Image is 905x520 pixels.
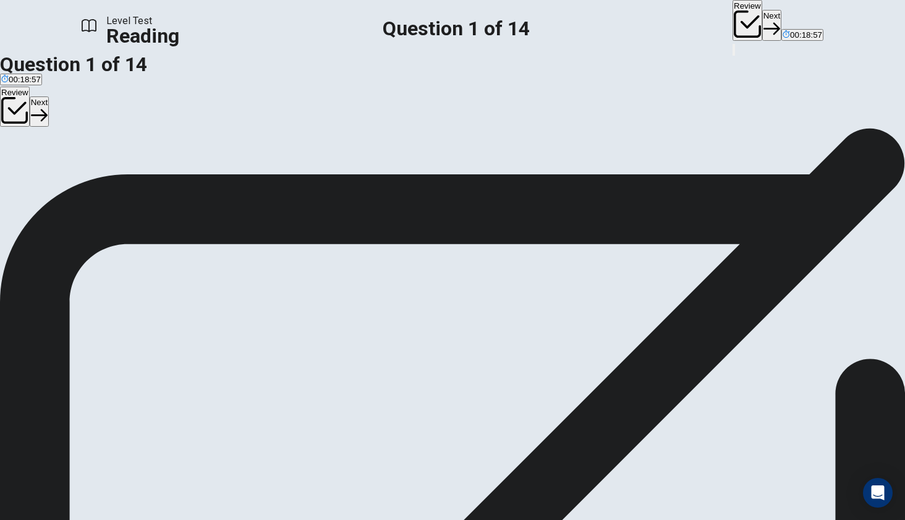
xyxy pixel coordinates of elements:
span: 00:18:57 [9,75,41,84]
button: Next [762,10,781,40]
h1: Question 1 of 14 [383,21,530,36]
span: Level Test [106,14,179,28]
button: 00:18:57 [781,29,823,41]
div: Open Intercom Messenger [863,478,893,508]
button: Next [30,96,49,127]
span: 00:18:57 [790,30,822,40]
h1: Reading [106,28,179,43]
